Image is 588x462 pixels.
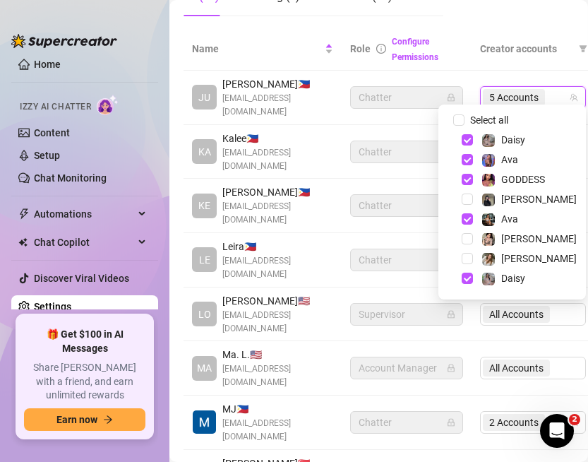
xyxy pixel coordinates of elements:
[24,328,145,355] span: 🎁 Get $100 in AI Messages
[222,146,333,173] span: [EMAIL_ADDRESS][DOMAIN_NAME]
[540,414,574,448] iframe: Intercom live chat
[482,154,495,167] img: Ava
[579,45,587,53] span: filter
[350,43,371,54] span: Role
[489,90,539,105] span: 5 Accounts
[447,418,455,427] span: lock
[501,194,577,205] span: [PERSON_NAME]
[222,309,333,336] span: [EMAIL_ADDRESS][DOMAIN_NAME]
[222,417,333,444] span: [EMAIL_ADDRESS][DOMAIN_NAME]
[56,414,97,425] span: Earn now
[199,252,210,268] span: LE
[34,127,70,138] a: Content
[501,213,518,225] span: Ava
[482,273,495,285] img: Daisy
[482,194,495,206] img: Anna
[569,414,580,425] span: 2
[501,233,577,244] span: [PERSON_NAME]
[24,408,145,431] button: Earn nowarrow-right
[447,364,455,372] span: lock
[359,304,455,325] span: Supervisor
[103,415,113,425] span: arrow-right
[198,198,210,213] span: KE
[97,95,119,115] img: AI Chatter
[11,34,117,48] img: logo-BBDzfeDw.svg
[501,134,525,146] span: Daisy
[483,89,545,106] span: 5 Accounts
[482,253,495,266] img: Paige
[222,92,333,119] span: [EMAIL_ADDRESS][DOMAIN_NAME]
[34,273,129,284] a: Discover Viral Videos
[464,112,514,128] span: Select all
[482,233,495,246] img: Jenna
[222,362,333,389] span: [EMAIL_ADDRESS][DOMAIN_NAME]
[501,154,518,165] span: Ava
[359,249,455,271] span: Chatter
[359,357,455,379] span: Account Manager
[197,360,212,376] span: MA
[480,41,573,57] span: Creator accounts
[192,41,322,57] span: Name
[198,307,211,322] span: LO
[20,100,91,114] span: Izzy AI Chatter
[222,254,333,281] span: [EMAIL_ADDRESS][DOMAIN_NAME]
[501,253,577,264] span: [PERSON_NAME]
[462,134,473,146] span: Select tree node
[462,213,473,225] span: Select tree node
[24,361,145,403] span: Share [PERSON_NAME] with a friend, and earn unlimited rewards
[222,401,333,417] span: MJ 🇵🇭
[462,154,473,165] span: Select tree node
[359,412,455,433] span: Chatter
[482,213,495,226] img: Ava
[18,237,28,247] img: Chat Copilot
[483,414,545,431] span: 2 Accounts
[222,200,333,227] span: [EMAIL_ADDRESS][DOMAIN_NAME]
[359,195,455,216] span: Chatter
[34,301,71,312] a: Settings
[18,208,30,220] span: thunderbolt
[501,273,525,284] span: Daisy
[34,150,60,161] a: Setup
[222,184,333,200] span: [PERSON_NAME] 🇵🇭
[462,273,473,284] span: Select tree node
[359,141,455,162] span: Chatter
[462,174,473,185] span: Select tree node
[570,93,578,102] span: team
[447,310,455,319] span: lock
[193,410,216,434] img: MJ
[489,415,539,430] span: 2 Accounts
[222,347,333,362] span: Ma. L. 🇺🇸
[501,174,545,185] span: GODDESS
[447,93,455,102] span: lock
[222,131,333,146] span: Kalee 🇵🇭
[198,90,210,105] span: JU
[34,231,134,254] span: Chat Copilot
[222,239,333,254] span: Leira 🇵🇭
[376,44,386,54] span: info-circle
[184,28,342,71] th: Name
[34,203,134,225] span: Automations
[482,134,495,147] img: Daisy
[34,59,61,70] a: Home
[462,233,473,244] span: Select tree node
[359,87,455,108] span: Chatter
[34,172,107,184] a: Chat Monitoring
[198,144,211,160] span: KA
[222,293,333,309] span: [PERSON_NAME] 🇺🇸
[482,174,495,186] img: GODDESS
[462,194,473,205] span: Select tree node
[392,37,438,62] a: Configure Permissions
[462,253,473,264] span: Select tree node
[222,76,333,92] span: [PERSON_NAME] 🇵🇭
